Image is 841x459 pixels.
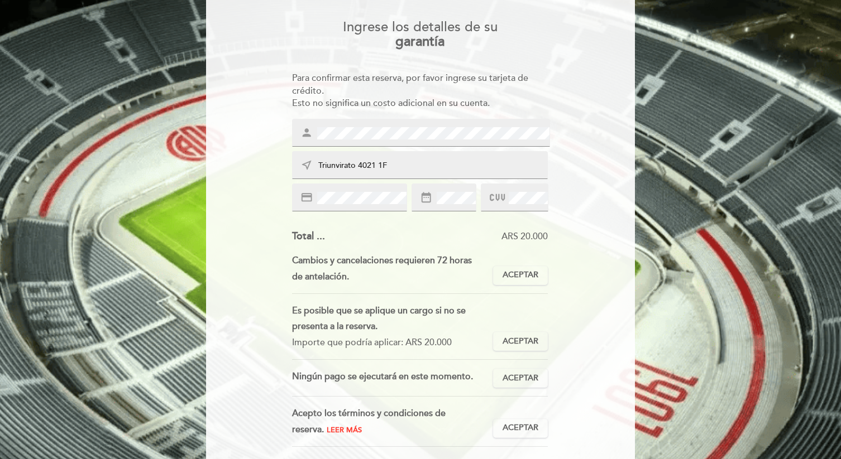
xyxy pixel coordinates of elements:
[292,72,548,110] div: Para confirmar esta reserva, por favor ingrese su tarjeta de crédito. Esto no significa un costo ...
[327,426,362,434] span: Leer más
[503,336,538,347] span: Aceptar
[292,405,494,438] div: Acepto los términos y condiciones de reserva.
[292,253,494,285] div: Cambios y cancelaciones requieren 72 horas de antelación.
[503,269,538,281] span: Aceptar
[325,230,548,243] div: ARS 20.000
[317,160,549,172] input: Dirección
[493,369,548,388] button: Aceptar
[292,369,494,388] div: Ningún pago se ejecutará en este momento.
[343,19,498,35] span: Ingrese los detalles de su
[420,191,432,204] i: date_range
[395,33,445,50] b: garantía
[503,422,538,434] span: Aceptar
[292,335,485,351] div: Importe que podría aplicar: ARS 20.000
[300,127,313,139] i: person
[300,191,313,204] i: credit_card
[292,230,325,242] span: Total ...
[292,303,485,335] div: Es posible que se aplique un cargo si no se presenta a la reserva.
[493,332,548,351] button: Aceptar
[493,419,548,438] button: Aceptar
[493,266,548,285] button: Aceptar
[300,159,313,171] i: near_me
[503,373,538,384] span: Aceptar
